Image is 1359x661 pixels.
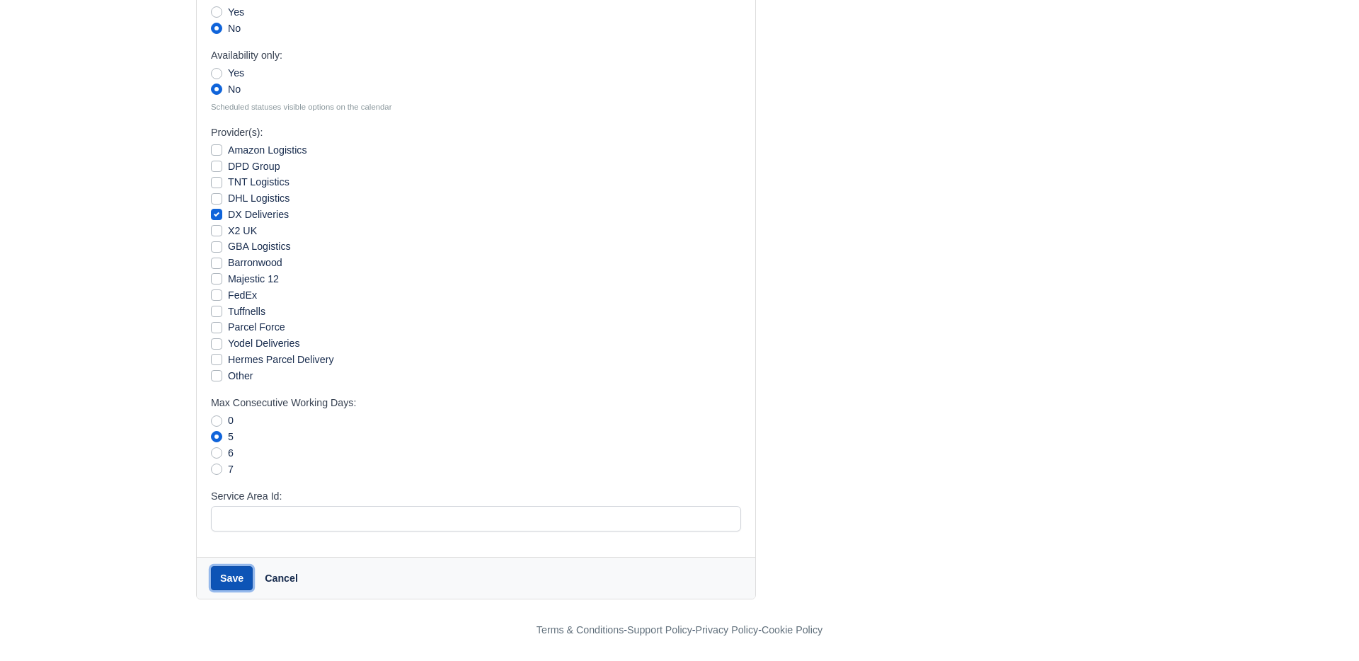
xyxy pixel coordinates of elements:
label: GBA Logistics [228,238,291,255]
label: DX Deliveries [228,207,289,223]
a: Privacy Policy [696,624,759,636]
label: 0 [228,413,234,429]
label: Availability only: [211,47,282,64]
label: Parcel Force [228,319,285,335]
label: Hermes Parcel Delivery [228,352,334,368]
label: 6 [228,445,234,461]
label: Tuffnells [228,304,265,320]
a: Support Policy [627,624,692,636]
label: Max Consecutive Working Days: [211,395,356,411]
label: DPD Group [228,159,280,175]
label: TNT Logistics [228,174,289,190]
a: Terms & Conditions [537,624,624,636]
label: No [228,81,241,98]
a: Cookie Policy [762,624,822,636]
label: No [228,21,241,37]
button: Save [211,566,253,590]
label: X2 UK [228,223,257,239]
small: Scheduled statuses visible options on the calendar [211,100,741,113]
label: DHL Logistics [228,190,289,207]
label: Yodel Deliveries [228,335,300,352]
label: Provider(s): [211,125,263,141]
label: Barronwood [228,255,282,271]
label: 7 [228,461,234,478]
label: Other [228,368,253,384]
div: - - - [276,622,1083,638]
label: 5 [228,429,234,445]
label: Amazon Logistics [228,142,307,159]
label: FedEx [228,287,257,304]
iframe: Chat Widget [1288,593,1359,661]
label: Yes [228,65,244,81]
label: Service Area Id: [211,488,282,505]
label: Majestic 12 [228,271,279,287]
a: Cancel [256,566,307,590]
label: Yes [228,4,244,21]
